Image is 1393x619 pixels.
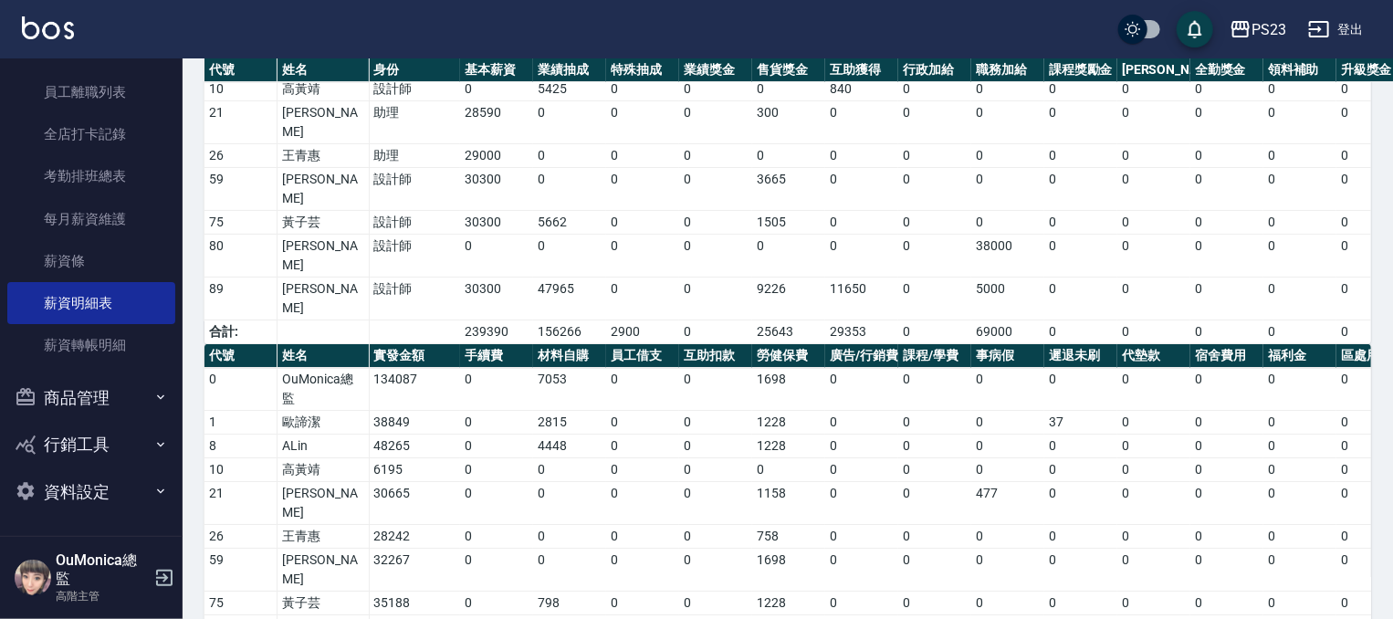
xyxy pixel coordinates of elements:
[369,411,460,435] td: 38849
[460,144,533,168] td: 29000
[533,525,606,549] td: 0
[1044,344,1117,368] th: 遲退未刷
[679,320,752,344] td: 0
[533,235,606,278] td: 0
[1044,278,1117,320] td: 0
[460,168,533,211] td: 30300
[971,411,1044,435] td: 0
[825,592,898,615] td: 0
[971,144,1044,168] td: 0
[1117,101,1190,144] td: 0
[752,58,825,82] th: 售貨獎金
[1263,144,1336,168] td: 0
[369,78,460,101] td: 設計師
[606,278,679,320] td: 0
[369,592,460,615] td: 35188
[971,368,1044,411] td: 0
[278,211,369,235] td: 黃子芸
[679,592,752,615] td: 0
[1190,78,1263,101] td: 0
[278,592,369,615] td: 黃子芸
[971,458,1044,482] td: 0
[1222,11,1293,48] button: PS23
[752,592,825,615] td: 1228
[460,411,533,435] td: 0
[1044,168,1117,211] td: 0
[606,235,679,278] td: 0
[7,155,175,197] a: 考勤排班總表
[1044,411,1117,435] td: 37
[825,78,898,101] td: 840
[679,144,752,168] td: 0
[679,211,752,235] td: 0
[606,482,679,525] td: 0
[1263,411,1336,435] td: 0
[898,101,971,144] td: 0
[1190,144,1263,168] td: 0
[825,211,898,235] td: 0
[606,320,679,344] td: 2900
[679,235,752,278] td: 0
[1117,344,1190,368] th: 代墊款
[679,278,752,320] td: 0
[7,282,175,324] a: 薪資明細表
[1190,549,1263,592] td: 0
[533,482,606,525] td: 0
[533,344,606,368] th: 材料自購
[971,235,1044,278] td: 38000
[898,592,971,615] td: 0
[460,482,533,525] td: 0
[898,344,971,368] th: 課程/學費
[752,368,825,411] td: 1698
[1190,58,1263,82] th: 全勤獎金
[204,235,278,278] td: 80
[971,525,1044,549] td: 0
[1044,78,1117,101] td: 0
[369,344,460,368] th: 實發金額
[1263,525,1336,549] td: 0
[1190,458,1263,482] td: 0
[1044,235,1117,278] td: 0
[606,344,679,368] th: 員工借支
[971,482,1044,525] td: 477
[1263,235,1336,278] td: 0
[606,549,679,592] td: 0
[752,320,825,344] td: 25643
[1117,235,1190,278] td: 0
[533,78,606,101] td: 5425
[533,278,606,320] td: 47965
[56,551,149,588] h5: OuMonica總監
[204,168,278,211] td: 59
[1263,168,1336,211] td: 0
[1263,58,1336,82] th: 領料補助
[204,411,278,435] td: 1
[606,168,679,211] td: 0
[204,101,278,144] td: 21
[606,211,679,235] td: 0
[1190,525,1263,549] td: 0
[606,411,679,435] td: 0
[204,435,278,458] td: 8
[1117,58,1190,82] th: [PERSON_NAME]退
[278,368,369,411] td: OuMonica總監
[606,525,679,549] td: 0
[752,144,825,168] td: 0
[1044,144,1117,168] td: 0
[369,58,460,82] th: 身份
[971,168,1044,211] td: 0
[606,144,679,168] td: 0
[679,368,752,411] td: 0
[1117,211,1190,235] td: 0
[752,458,825,482] td: 0
[460,525,533,549] td: 0
[679,525,752,549] td: 0
[533,435,606,458] td: 4448
[533,592,606,615] td: 798
[460,101,533,144] td: 28590
[1117,278,1190,320] td: 0
[752,525,825,549] td: 758
[7,374,175,422] button: 商品管理
[1117,368,1190,411] td: 0
[369,458,460,482] td: 6195
[204,144,278,168] td: 26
